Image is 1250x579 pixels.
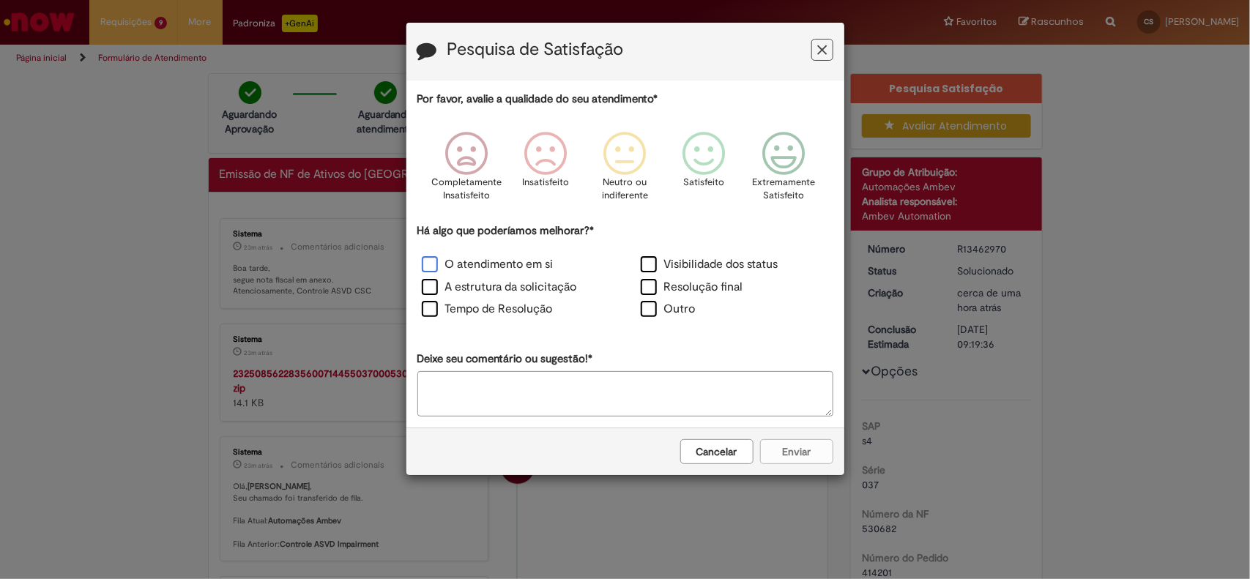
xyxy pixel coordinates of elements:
p: Completamente Insatisfeito [431,176,502,203]
button: Cancelar [680,439,754,464]
div: Neutro ou indiferente [587,121,662,221]
div: Insatisfeito [508,121,583,221]
label: Pesquisa de Satisfação [447,40,624,59]
label: Tempo de Resolução [422,301,553,318]
div: Completamente Insatisfeito [429,121,504,221]
p: Satisfeito [684,176,725,190]
div: Satisfeito [667,121,742,221]
label: A estrutura da solicitação [422,279,577,296]
label: Outro [641,301,696,318]
label: O atendimento em si [422,256,554,273]
label: Resolução final [641,279,743,296]
div: Há algo que poderíamos melhorar?* [417,223,833,322]
p: Insatisfeito [522,176,569,190]
p: Neutro ou indiferente [598,176,651,203]
label: Visibilidade dos status [641,256,778,273]
label: Por favor, avalie a qualidade do seu atendimento* [417,91,658,107]
p: Extremamente Satisfeito [752,176,815,203]
div: Extremamente Satisfeito [746,121,821,221]
label: Deixe seu comentário ou sugestão!* [417,351,593,367]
